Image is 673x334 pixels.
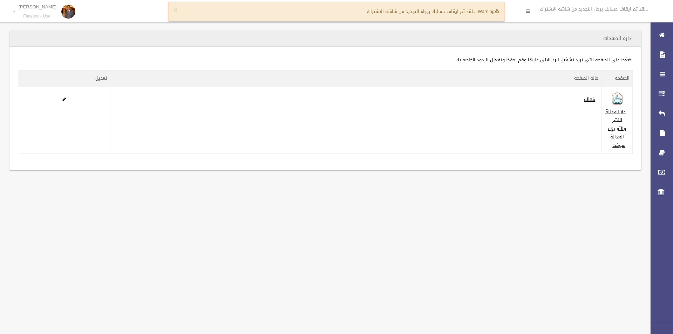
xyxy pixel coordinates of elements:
[18,56,633,64] div: اضغط على الصفحه التى تريد تشغيل الرد الالى عليها وقم بحفظ وتفعيل الردود الخاصه بك
[18,70,110,87] th: تعديل
[19,14,56,19] small: Facebook User
[584,95,595,104] a: فعاله
[110,70,601,87] th: حاله الصفحه
[602,70,633,87] th: الصفحه
[609,90,626,108] img: 453532265_879587524201243_5374511806651329934_n.jpg
[174,7,177,14] button: ×
[595,32,641,45] header: اداره الصفحات
[168,2,505,21] div: ...لقد تم ايقاف حسابك برجاء التجديد من شاشه الاشتراك
[476,7,499,16] strong: Warning:
[19,4,56,9] p: [PERSON_NAME]
[609,95,626,104] a: Edit
[62,95,66,104] a: Edit
[605,107,626,150] a: دار العدالة للنشر والتوزيع / العدالة سوفت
